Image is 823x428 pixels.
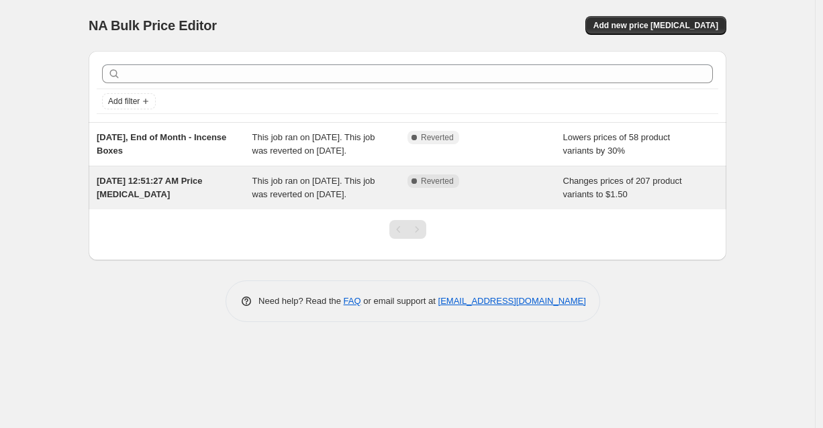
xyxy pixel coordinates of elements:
[97,132,226,156] span: [DATE], End of Month - Incense Boxes
[593,20,718,31] span: Add new price [MEDICAL_DATA]
[89,18,217,33] span: NA Bulk Price Editor
[258,296,344,306] span: Need help? Read the
[252,176,375,199] span: This job ran on [DATE]. This job was reverted on [DATE].
[438,296,586,306] a: [EMAIL_ADDRESS][DOMAIN_NAME]
[102,93,156,109] button: Add filter
[585,16,726,35] button: Add new price [MEDICAL_DATA]
[97,176,203,199] span: [DATE] 12:51:27 AM Price [MEDICAL_DATA]
[108,96,140,107] span: Add filter
[361,296,438,306] span: or email support at
[421,176,454,186] span: Reverted
[563,176,682,199] span: Changes prices of 207 product variants to $1.50
[252,132,375,156] span: This job ran on [DATE]. This job was reverted on [DATE].
[389,220,426,239] nav: Pagination
[563,132,671,156] span: Lowers prices of 58 product variants by 30%
[344,296,361,306] a: FAQ
[421,132,454,143] span: Reverted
